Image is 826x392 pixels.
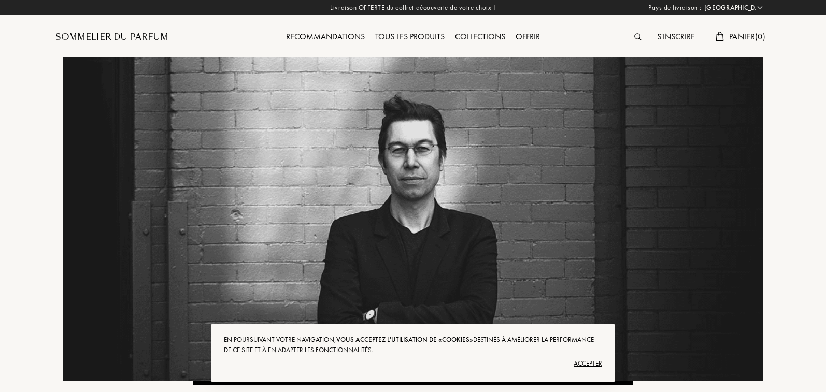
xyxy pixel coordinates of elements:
[652,31,700,42] a: S'inscrire
[652,31,700,44] div: S'inscrire
[336,335,473,344] span: vous acceptez l'utilisation de «cookies»
[510,31,545,44] div: Offrir
[450,31,510,42] a: Collections
[370,31,450,44] div: Tous les produits
[648,3,702,13] span: Pays de livraison :
[224,335,602,355] div: En poursuivant votre navigation, destinés à améliorer la performance de ce site et à en adapter l...
[63,57,763,381] img: Ulrich Lang Banner
[55,31,168,43] a: Sommelier du Parfum
[729,31,765,42] span: Panier ( 0 )
[281,31,370,44] div: Recommandations
[370,31,450,42] a: Tous les produits
[510,31,545,42] a: Offrir
[634,33,642,40] img: search_icn.svg
[450,31,510,44] div: Collections
[281,31,370,42] a: Recommandations
[716,32,724,41] img: cart.svg
[224,355,602,372] div: Accepter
